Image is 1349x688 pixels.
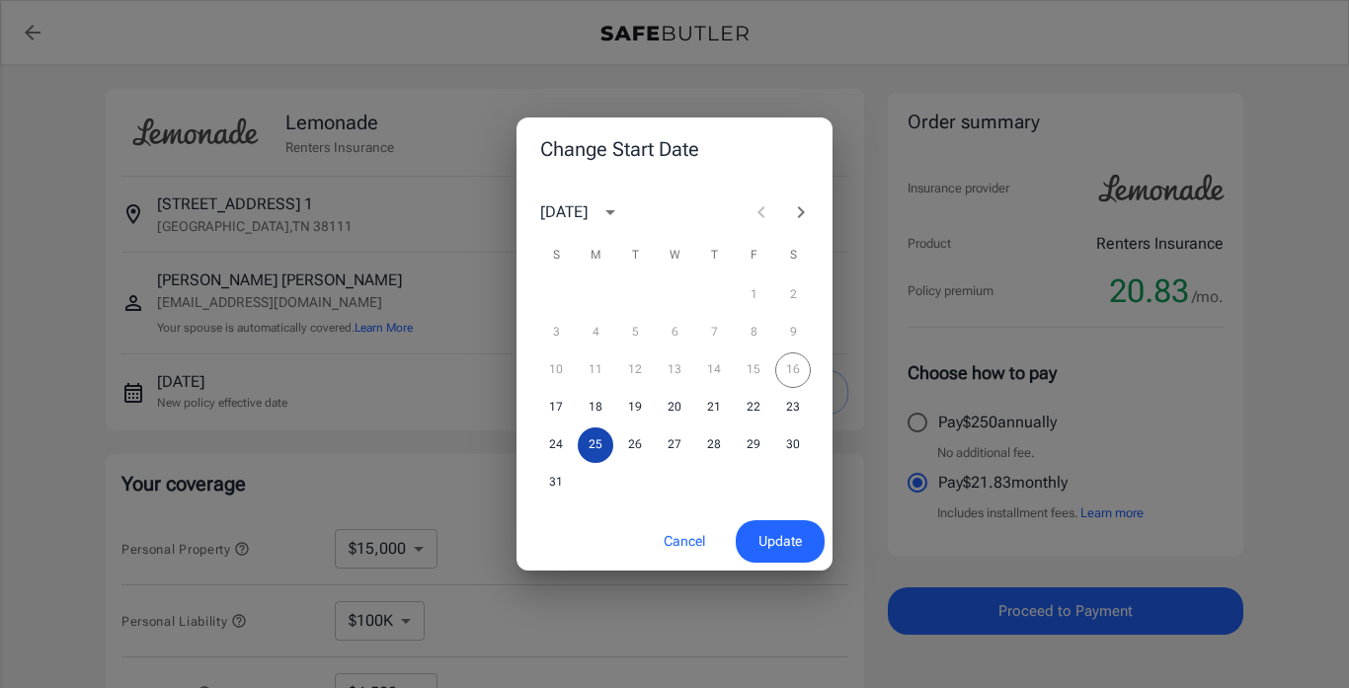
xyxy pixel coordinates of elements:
button: 30 [775,427,811,463]
span: Friday [736,236,771,275]
button: Update [736,520,825,563]
span: Monday [578,236,613,275]
h2: Change Start Date [516,117,833,181]
button: 22 [736,390,771,425]
button: 27 [657,427,692,463]
span: Update [758,529,802,554]
span: Sunday [538,236,574,275]
button: 20 [657,390,692,425]
button: 23 [775,390,811,425]
div: [DATE] [540,200,588,224]
span: Thursday [696,236,732,275]
button: 19 [617,390,653,425]
span: Saturday [775,236,811,275]
button: Next month [781,192,821,232]
button: 25 [578,427,613,463]
button: 18 [578,390,613,425]
span: Wednesday [657,236,692,275]
button: 31 [538,465,574,500]
button: 21 [696,390,732,425]
button: 17 [538,390,574,425]
button: calendar view is open, switch to year view [594,195,627,229]
button: 29 [736,427,771,463]
button: Cancel [641,520,728,563]
span: Tuesday [617,236,653,275]
button: 28 [696,427,732,463]
button: 24 [538,427,574,463]
button: 26 [617,427,653,463]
